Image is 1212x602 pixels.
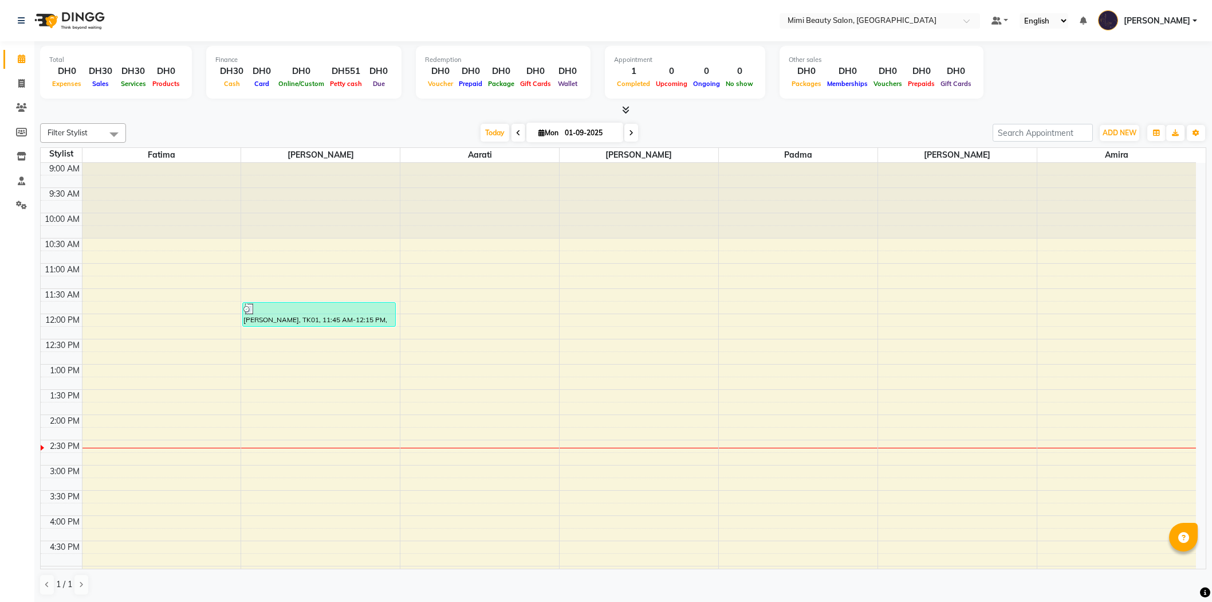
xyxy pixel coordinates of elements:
[561,124,619,142] input: 2025-09-01
[42,239,82,251] div: 10:30 AM
[723,80,756,88] span: No show
[49,80,84,88] span: Expenses
[789,65,824,78] div: DH0
[43,339,82,351] div: 12:30 PM
[905,80,938,88] span: Prepaids
[878,148,1037,162] span: [PERSON_NAME]
[824,65,871,78] div: DH0
[248,65,276,78] div: DH0
[614,65,653,78] div: 1
[456,80,485,88] span: Prepaid
[425,80,456,88] span: Voucher
[554,65,581,78] div: DH0
[690,65,723,78] div: 0
[653,80,690,88] span: Upcoming
[48,566,82,578] div: 5:00 PM
[48,516,82,528] div: 4:00 PM
[48,128,88,137] span: Filter Stylist
[56,578,72,591] span: 1 / 1
[1100,125,1139,141] button: ADD NEW
[425,65,456,78] div: DH0
[251,80,272,88] span: Card
[365,65,392,78] div: DH0
[48,415,82,427] div: 2:00 PM
[456,65,485,78] div: DH0
[221,80,243,88] span: Cash
[215,55,392,65] div: Finance
[517,80,554,88] span: Gift Cards
[48,541,82,553] div: 4:30 PM
[1103,128,1136,137] span: ADD NEW
[42,264,82,276] div: 11:00 AM
[241,148,400,162] span: [PERSON_NAME]
[1164,556,1201,591] iframe: chat widget
[871,80,905,88] span: Vouchers
[48,390,82,402] div: 1:30 PM
[243,303,395,326] div: [PERSON_NAME], TK01, 11:45 AM-12:15 PM, Eyebrow Threading
[327,80,365,88] span: Petty cash
[47,163,82,175] div: 9:00 AM
[48,491,82,503] div: 3:30 PM
[276,65,327,78] div: DH0
[48,466,82,478] div: 3:00 PM
[871,65,905,78] div: DH0
[719,148,877,162] span: Padma
[993,124,1093,142] input: Search Appointment
[723,65,756,78] div: 0
[49,55,183,65] div: Total
[42,213,82,225] div: 10:00 AM
[118,80,149,88] span: Services
[43,314,82,326] div: 12:00 PM
[789,55,974,65] div: Other sales
[84,65,117,78] div: DH30
[29,5,108,37] img: logo
[425,55,581,65] div: Redemption
[485,65,517,78] div: DH0
[47,188,82,200] div: 9:30 AM
[481,124,509,142] span: Today
[149,80,183,88] span: Products
[215,65,248,78] div: DH30
[41,148,82,160] div: Stylist
[276,80,327,88] span: Online/Custom
[400,148,559,162] span: Aarati
[327,65,365,78] div: DH551
[1098,10,1118,30] img: Lyn
[117,65,149,78] div: DH30
[370,80,388,88] span: Due
[485,80,517,88] span: Package
[536,128,561,137] span: Mon
[49,65,84,78] div: DH0
[1124,15,1190,27] span: [PERSON_NAME]
[614,80,653,88] span: Completed
[89,80,112,88] span: Sales
[48,440,82,452] div: 2:30 PM
[560,148,718,162] span: [PERSON_NAME]
[517,65,554,78] div: DH0
[614,55,756,65] div: Appointment
[555,80,580,88] span: Wallet
[48,365,82,377] div: 1:00 PM
[938,65,974,78] div: DH0
[1037,148,1196,162] span: Amira
[82,148,241,162] span: Fatima
[653,65,690,78] div: 0
[824,80,871,88] span: Memberships
[789,80,824,88] span: Packages
[905,65,938,78] div: DH0
[42,289,82,301] div: 11:30 AM
[938,80,974,88] span: Gift Cards
[149,65,183,78] div: DH0
[690,80,723,88] span: Ongoing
